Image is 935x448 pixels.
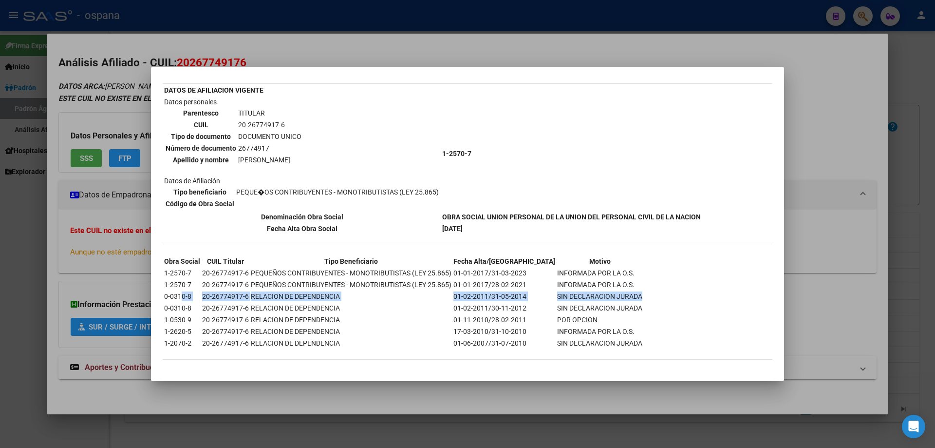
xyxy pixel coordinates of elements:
td: 0-0310-8 [164,303,201,313]
td: 1-2570-7 [164,279,201,290]
th: Tipo de documento [165,131,237,142]
td: PEQUE�OS CONTRIBUYENTES - MONOTRIBUTISTAS (LEY 25.865) [236,187,439,197]
td: 1-2070-2 [164,338,201,349]
td: 26774917 [238,143,302,154]
td: 20-26774917-6 [202,338,249,349]
td: TITULAR [238,108,302,118]
td: SIN DECLARACION JURADA [557,338,643,349]
th: Parentesco [165,108,237,118]
th: Tipo beneficiario [165,187,235,197]
div: Open Intercom Messenger [902,415,925,438]
td: PEQUEÑOS CONTRIBUYENTES - MONOTRIBUTISTAS (LEY 25.865) [250,268,452,278]
th: Fecha Alta Obra Social [164,223,441,234]
td: RELACION DE DEPENDENCIA [250,338,452,349]
td: INFORMADA POR LA O.S. [557,279,643,290]
th: Número de documento [165,143,237,154]
td: Datos personales Datos de Afiliación [164,97,441,211]
td: 20-26774917-6 [202,279,249,290]
th: Tipo Beneficiario [250,256,452,267]
td: DOCUMENTO UNICO [238,131,302,142]
td: 1-2620-5 [164,326,201,337]
td: 20-26774917-6 [202,291,249,302]
td: 0-0310-8 [164,291,201,302]
td: 20-26774917-6 [202,268,249,278]
td: INFORMADA POR LA O.S. [557,326,643,337]
td: 1-2570-7 [164,268,201,278]
td: 01-01-2017/28-02-2021 [453,279,556,290]
th: Denominación Obra Social [164,212,441,222]
td: 20-26774917-6 [238,119,302,130]
th: Apellido y nombre [165,155,237,165]
th: CUIL [165,119,237,130]
td: [PERSON_NAME] [238,155,302,165]
th: Motivo [557,256,643,267]
td: 01-01-2017/31-03-2023 [453,268,556,278]
th: Obra Social [164,256,201,267]
td: 01-02-2011/30-11-2012 [453,303,556,313]
td: INFORMADA POR LA O.S. [557,268,643,278]
td: 1-0530-9 [164,314,201,325]
th: Fecha Alta/[GEOGRAPHIC_DATA] [453,256,556,267]
td: 20-26774917-6 [202,303,249,313]
b: OBRA SOCIAL UNION PERSONAL DE LA UNION DEL PERSONAL CIVIL DE LA NACION [442,213,701,221]
td: SIN DECLARACION JURADA [557,303,643,313]
td: 01-02-2011/31-05-2014 [453,291,556,302]
b: [DATE] [442,225,463,233]
td: POR OPCION [557,314,643,325]
td: RELACION DE DEPENDENCIA [250,303,452,313]
th: Código de Obra Social [165,198,235,209]
td: 01-11-2010/28-02-2011 [453,314,556,325]
th: CUIL Titular [202,256,249,267]
td: PEQUEÑOS CONTRIBUYENTES - MONOTRIBUTISTAS (LEY 25.865) [250,279,452,290]
td: RELACION DE DEPENDENCIA [250,291,452,302]
b: 1-2570-7 [442,150,471,157]
td: RELACION DE DEPENDENCIA [250,314,452,325]
td: 17-03-2010/31-10-2010 [453,326,556,337]
td: SIN DECLARACION JURADA [557,291,643,302]
td: 20-26774917-6 [202,314,249,325]
td: 20-26774917-6 [202,326,249,337]
td: 01-06-2007/31-07-2010 [453,338,556,349]
b: DATOS DE AFILIACION VIGENTE [164,86,263,94]
td: RELACION DE DEPENDENCIA [250,326,452,337]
